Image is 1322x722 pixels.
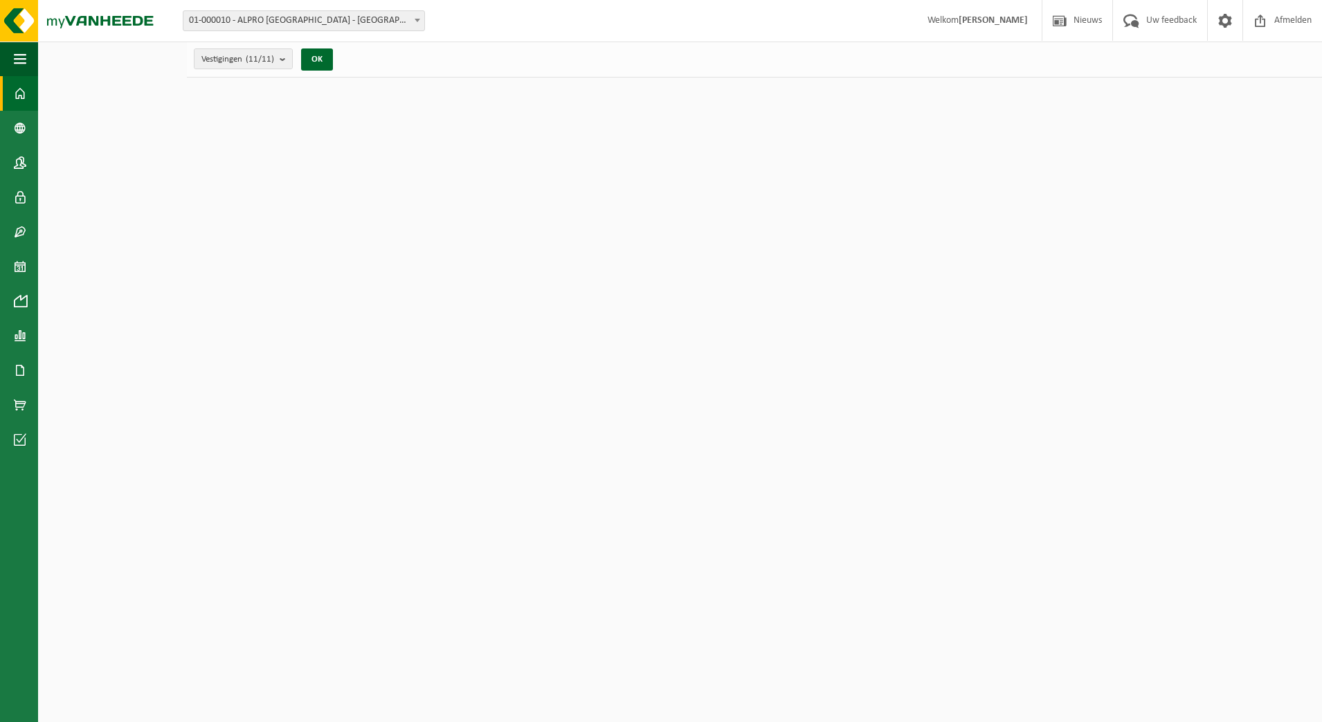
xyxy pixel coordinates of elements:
span: 01-000010 - ALPRO NV - WEVELGEM [183,10,425,31]
span: 01-000010 - ALPRO NV - WEVELGEM [183,11,424,30]
count: (11/11) [246,55,274,64]
strong: [PERSON_NAME] [959,15,1028,26]
span: Vestigingen [201,49,274,70]
button: OK [301,48,333,71]
button: Vestigingen(11/11) [194,48,293,69]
